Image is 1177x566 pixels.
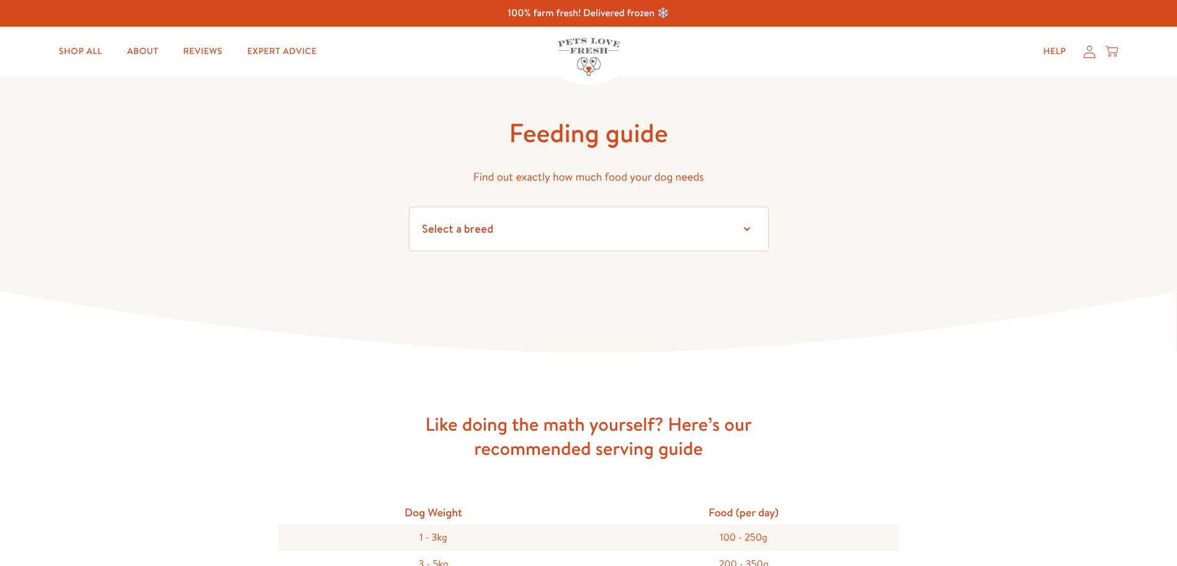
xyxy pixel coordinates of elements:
a: About [117,39,168,64]
a: Help [1033,39,1076,64]
img: Pets Love Fresh [558,38,620,76]
h3: Like doing the math yourself? Here’s our recommended serving guide [390,412,787,460]
a: Expert Advice [238,39,327,64]
p: Find out exactly how much food your dog needs [409,168,769,187]
a: Shop All [49,39,112,64]
div: Dog Weight [279,500,589,524]
h1: Feeding guide [409,116,769,150]
a: Reviews [173,39,232,64]
div: 100 - 250g [589,524,899,551]
div: Food (per day) [589,500,899,524]
div: 1 - 3kg [279,524,589,551]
